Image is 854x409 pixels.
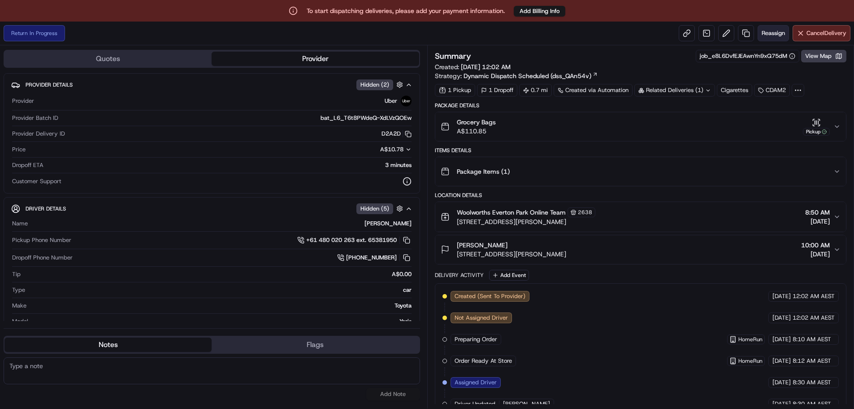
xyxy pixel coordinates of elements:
[26,81,73,88] span: Provider Details
[457,250,566,259] span: [STREET_ADDRESS][PERSON_NAME]
[754,84,790,97] div: CDAM2
[455,335,497,343] span: Preparing Order
[801,250,830,259] span: [DATE]
[793,25,850,41] button: CancelDelivery
[738,357,763,365] span: HomeRun
[772,292,791,300] span: [DATE]
[700,52,795,60] button: job_e8L6DvfEJEAwnYn9xQ75dM
[12,114,58,122] span: Provider Batch ID
[435,147,847,154] div: Items Details
[346,254,397,262] span: [PHONE_NUMBER]
[306,236,397,244] span: +61 480 020 263 ext. 65381950
[435,192,847,199] div: Location Details
[24,270,412,278] div: A$0.00
[212,338,419,352] button: Flags
[803,118,830,136] button: Pickup
[360,205,389,213] span: Hidden ( 5 )
[12,302,26,310] span: Make
[435,102,847,109] div: Package Details
[435,71,598,80] div: Strategy:
[12,145,26,154] span: Price
[772,357,791,365] span: [DATE]
[793,335,831,343] span: 8:10 AM AEST
[12,130,65,138] span: Provider Delivery ID
[435,202,846,232] button: Woolworths Everton Park Online Team2638[STREET_ADDRESS][PERSON_NAME]8:50 AM[DATE]
[4,338,212,352] button: Notes
[333,145,412,154] button: A$10.78
[578,209,592,216] span: 2638
[337,253,412,263] button: [PHONE_NUMBER]
[356,203,405,214] button: Hidden (5)
[29,286,412,294] div: car
[738,336,763,343] span: HomeRun
[519,84,552,97] div: 0.7 mi
[435,52,471,60] h3: Summary
[461,63,511,71] span: [DATE] 12:02 AM
[12,317,28,325] span: Model
[12,97,34,105] span: Provider
[503,400,550,408] span: [PERSON_NAME]
[380,145,403,153] span: A$10.78
[435,235,846,264] button: [PERSON_NAME][STREET_ADDRESS][PERSON_NAME]10:00 AM[DATE]
[12,220,28,228] span: Name
[793,292,835,300] span: 12:02 AM AEST
[514,5,565,17] a: Add Billing Info
[762,29,785,37] span: Reassign
[793,314,835,322] span: 12:02 AM AEST
[801,241,830,250] span: 10:00 AM
[793,357,831,365] span: 8:12 AM AEST
[457,241,507,250] span: [PERSON_NAME]
[805,217,830,226] span: [DATE]
[31,220,412,228] div: [PERSON_NAME]
[554,84,633,97] a: Created via Automation
[457,217,595,226] span: [STREET_ADDRESS][PERSON_NAME]
[401,96,412,106] img: uber-new-logo.jpeg
[12,270,21,278] span: Tip
[360,81,389,89] span: Hidden ( 2 )
[455,378,497,387] span: Assigned Driver
[489,270,529,281] button: Add Event
[758,25,789,41] button: Reassign
[12,177,61,185] span: Customer Support
[806,29,846,37] span: Cancel Delivery
[634,84,715,97] div: Related Deliveries (1)
[772,400,791,408] span: [DATE]
[455,400,495,408] span: Driver Updated
[30,302,412,310] div: Toyota
[307,6,505,15] p: To start dispatching deliveries, please add your payment information.
[356,79,405,90] button: Hidden (2)
[435,272,484,279] div: Delivery Activity
[12,254,73,262] span: Dropoff Phone Number
[435,112,846,141] button: Grocery BagsA$110.85Pickup
[455,357,512,365] span: Order Ready At Store
[717,84,752,97] div: Cigarettes
[464,71,598,80] a: Dynamic Dispatch Scheduled (dss_QAn54v)
[435,84,475,97] div: 1 Pickup
[12,161,43,169] span: Dropoff ETA
[457,208,566,217] span: Woolworths Everton Park Online Team
[11,77,412,92] button: Provider DetailsHidden (2)
[793,400,831,408] span: 8:30 AM AEST
[464,71,591,80] span: Dynamic Dispatch Scheduled (dss_QAn54v)
[4,52,212,66] button: Quotes
[212,52,419,66] button: Provider
[32,317,412,325] div: Yaris
[435,157,846,186] button: Package Items (1)
[321,114,412,122] span: bat_L6_T6t8PWdeQ-XdLVzQOEw
[26,205,66,212] span: Driver Details
[297,235,412,245] a: +61 480 020 263 ext. 65381950
[12,236,71,244] span: Pickup Phone Number
[381,130,412,138] button: D2A2D
[11,201,412,216] button: Driver DetailsHidden (5)
[457,118,496,127] span: Grocery Bags
[805,208,830,217] span: 8:50 AM
[793,378,831,387] span: 8:30 AM AEST
[801,50,846,62] button: View Map
[514,6,565,17] button: Add Billing Info
[12,286,25,294] span: Type
[772,314,791,322] span: [DATE]
[435,62,511,71] span: Created:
